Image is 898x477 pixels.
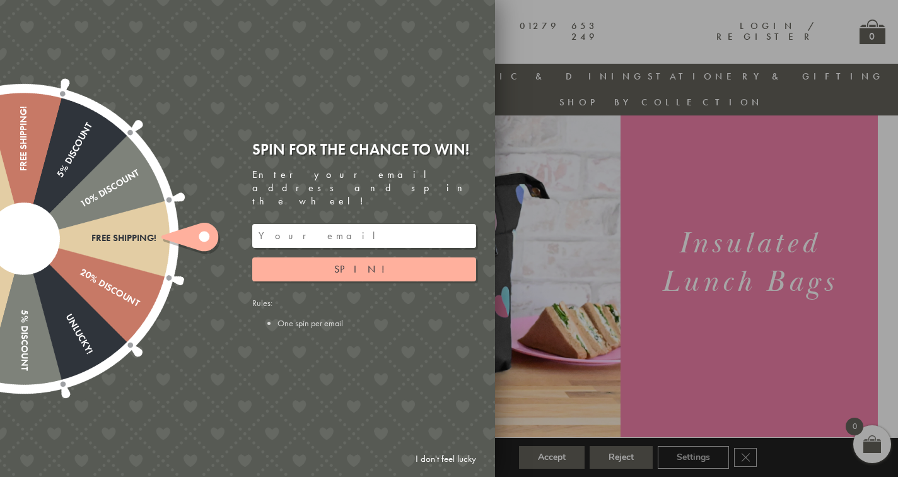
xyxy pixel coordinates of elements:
span: Spin! [334,262,394,276]
div: 5% Discount [18,238,29,371]
div: 5% Discount [19,121,95,241]
div: Unlucky! [19,236,95,356]
div: 20% Discount [21,234,141,310]
div: Enter your email address and spin the wheel! [252,168,476,208]
div: Free shipping! [24,233,156,244]
button: Spin! [252,257,476,281]
div: Free shipping! [18,106,29,238]
a: I don't feel lucky [409,447,482,471]
div: Spin for the chance to win! [252,139,476,159]
div: Rules: [252,297,476,329]
input: Your email [252,224,476,248]
div: 10% Discount [21,168,141,244]
li: One spin per email [277,317,476,329]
